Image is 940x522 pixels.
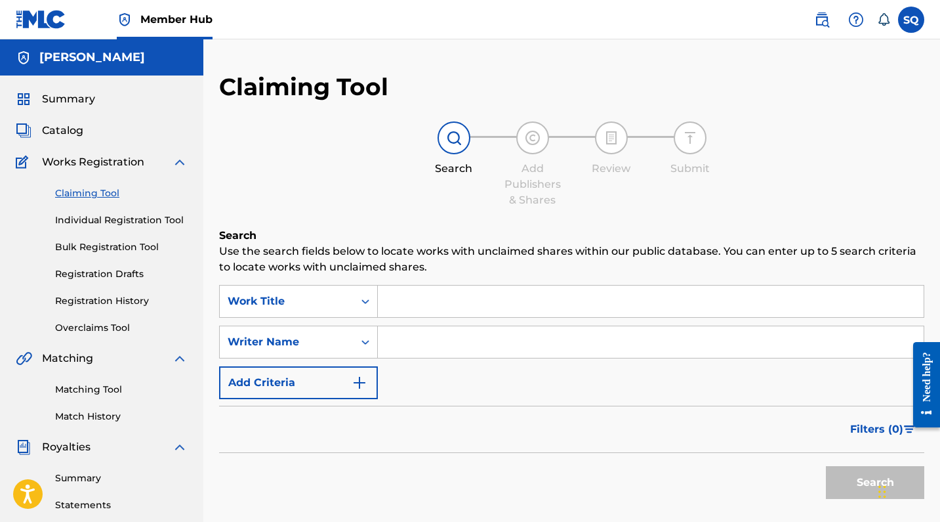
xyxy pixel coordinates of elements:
a: Overclaims Tool [55,321,188,335]
img: step indicator icon for Search [446,130,462,146]
img: expand [172,439,188,455]
img: Catalog [16,123,31,139]
iframe: Resource Center [903,331,940,439]
img: Top Rightsholder [117,12,133,28]
img: step indicator icon for Review [603,130,619,146]
img: search [814,12,830,28]
a: Bulk Registration Tool [55,240,188,254]
div: Add Publishers & Shares [500,161,565,208]
img: Summary [16,91,31,107]
img: 9d2ae6d4665cec9f34b9.svg [352,375,367,391]
span: Works Registration [42,154,144,170]
div: Work Title [228,294,346,309]
span: Summary [42,91,95,107]
div: Arrastrar [878,472,886,511]
h2: Claiming Tool [219,72,388,102]
a: Summary [55,471,188,485]
button: Filters (0) [842,413,924,446]
div: Review [579,161,644,177]
div: Widget de chat [874,459,940,522]
span: Matching [42,351,93,366]
img: Royalties [16,439,31,455]
a: Claiming Tool [55,186,188,200]
span: Member Hub [140,12,213,27]
a: Registration History [55,294,188,308]
a: Individual Registration Tool [55,213,188,227]
a: Registration Drafts [55,267,188,281]
div: Search [421,161,487,177]
a: Matching Tool [55,383,188,397]
img: step indicator icon for Add Publishers & Shares [525,130,541,146]
h6: Search [219,228,924,244]
img: Matching [16,351,32,366]
a: CatalogCatalog [16,123,83,139]
img: MLC Logo [16,10,66,29]
div: Notifications [877,13,890,26]
div: User Menu [898,7,924,33]
div: Help [843,7,869,33]
img: help [848,12,864,28]
h5: Santiago Quevedo [39,50,145,65]
img: Accounts [16,50,31,66]
p: Use the search fields below to locate works with unclaimed shares within our public database. You... [219,244,924,275]
img: expand [172,154,188,170]
img: expand [172,351,188,366]
button: Add Criteria [219,366,378,399]
span: Catalog [42,123,83,139]
div: Submit [657,161,723,177]
iframe: Chat Widget [874,459,940,522]
img: step indicator icon for Submit [682,130,698,146]
a: Public Search [809,7,835,33]
form: Search Form [219,285,924,506]
a: Match History [55,410,188,424]
span: Filters ( 0 ) [850,422,903,437]
a: Statements [55,498,188,512]
span: Royalties [42,439,91,455]
a: SummarySummary [16,91,95,107]
img: Works Registration [16,154,33,170]
div: Writer Name [228,334,346,350]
